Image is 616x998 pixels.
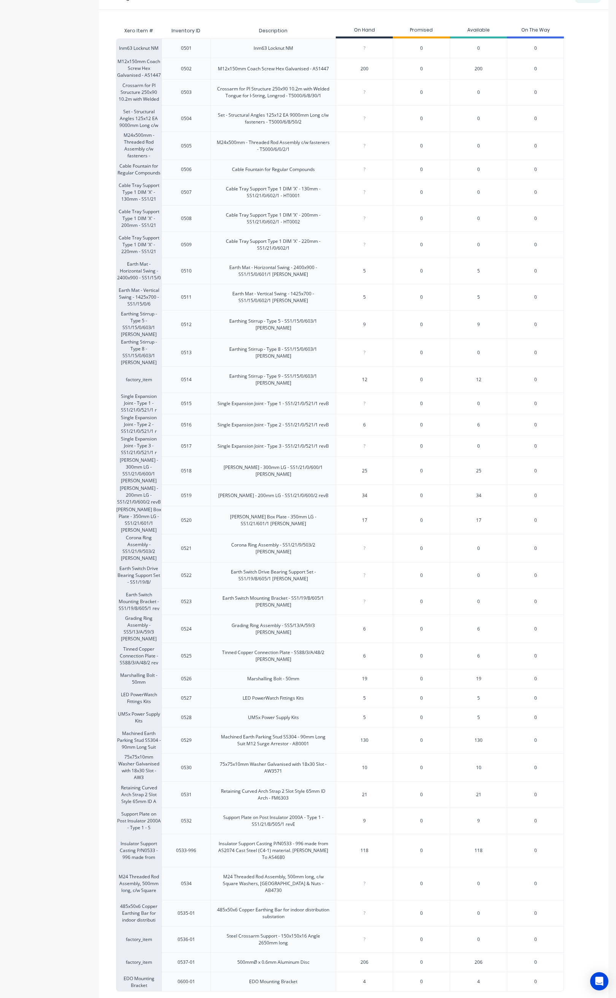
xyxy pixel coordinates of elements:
span: 0 [534,626,537,632]
div: 0524 [181,626,192,632]
span: 0 [534,791,537,798]
span: 0 [420,517,423,524]
span: 0 [534,572,537,579]
div: Single Expansion Joint - Type 2 - SS1/21/0/521/1 revB [218,421,329,428]
div: 17 [450,506,507,534]
div: Xero Item # [116,23,162,38]
span: 0 [534,45,537,52]
div: 0506 [181,166,192,173]
div: Cable Tray Support Type 1 DIM 'X' - 220mm - SS1/21/0/602/1 [217,238,330,252]
span: 0 [420,294,423,301]
div: 0525 [181,653,192,659]
div: 0 [450,160,507,179]
div: ? [336,209,393,228]
div: Support Plate on Post Insulator 2000A - Type 1 - S [116,808,162,834]
div: 4 [336,972,393,991]
div: Grading Ring Assembly - SS5/13/A/59/3 [PERSON_NAME] [217,622,330,636]
span: 0 [534,695,537,702]
div: 0 [450,393,507,414]
span: 0 [534,215,537,222]
div: Tinned Copper Connection Plate - SS88/3/A/48/2 rev [116,643,162,669]
span: 0 [420,143,423,149]
div: 130 [450,727,507,753]
div: 0512 [181,321,192,328]
div: 0537-01 [178,959,195,966]
div: ? [336,109,393,128]
div: 0536-01 [178,936,195,943]
div: Corona Ring Assembly - SS1/21/9/503/2 [PERSON_NAME] [217,542,330,555]
span: 0 [534,653,537,659]
div: 118 [336,841,393,860]
div: 75x75x10mm Washer Galvanised with 18x30 Slot - AW3571 [217,761,330,775]
div: M24 Threaded Rod Assembly, 500mm long, c/w Square Washers, [GEOGRAPHIC_DATA] & Nuts - AB4730 [217,873,330,894]
span: 0 [420,936,423,943]
span: 0 [420,421,423,428]
div: 9 [450,808,507,834]
div: Support Plate on Post Insulator 2000A - Type 1 - SS1/21/8/505/1 revE [217,814,330,828]
div: M24x500mm - Threaded Rod Assembly c/w fasteners - [116,131,162,160]
div: LED PowerWatch Fittings Kits [116,688,162,708]
div: Open Intercom Messenger [590,972,608,990]
div: Earth Switch Drive Bearing Support Set - SS1/19/8/605/1 [PERSON_NAME] [217,569,330,582]
div: 10 [336,758,393,777]
div: Available [450,23,507,38]
div: [PERSON_NAME] - 300mm LG - SS1/21/0/600/1 [PERSON_NAME] [217,464,330,478]
div: M24 Threaded Rod Assembly, 500mm long, c/w Square [116,867,162,900]
div: 6 [336,646,393,665]
div: ? [336,437,393,456]
div: 0526 [181,675,192,682]
span: 0 [420,115,423,122]
div: 0 [450,179,507,205]
div: [PERSON_NAME] Box Plate - 350mm LG - SS1/21/601/1 [PERSON_NAME] [116,506,162,534]
div: 10 [450,753,507,781]
span: 0 [420,572,423,579]
div: 0535-01 [178,910,195,917]
span: 0 [534,294,537,301]
div: 0514 [181,376,192,383]
span: 0 [420,880,423,887]
div: lnm63 Locknut NM [254,45,293,52]
span: 0 [534,847,537,854]
div: 12 [336,370,393,389]
div: Grading Ring Assembly - SS5/13/A/59/3 [PERSON_NAME] [116,615,162,643]
div: Earth Mat - Vertical Swing - 1425x700 - SS1/15/0/602/1 [PERSON_NAME] [217,290,330,304]
div: Earthing Stirrup - Type 9 - SS1/15/0/603/1 [PERSON_NAME] [217,373,330,387]
div: Set - Structural Angles 125x12 EA 9000mm Long c/w fasteners - T5000/6/8/50/2 [217,112,330,125]
div: 0517 [181,443,192,450]
div: 0 [450,534,507,562]
div: Earthing Stirrup - Type 5 - SS1/15/0/603/1 [PERSON_NAME] [116,310,162,338]
div: Earthing Stirrup - Type 8 - SS1/15/0/603/1 [PERSON_NAME] [217,346,330,360]
div: Cable Tray Support Type 1 DIM 'X' - 130mm - SS1/21/0/602/1 - HT0001 [217,185,330,199]
div: 0 [450,588,507,615]
div: 0 [450,926,507,952]
div: Cable Tray Support Type 1 DIM 'X' - 200mm - SS1/21/0/602/1 - HT0002 [217,212,330,225]
div: 0528 [181,714,192,721]
div: 0600-01 [178,978,195,985]
div: Inventory ID [165,21,206,40]
span: 0 [534,545,537,552]
div: ? [336,39,393,58]
span: 0 [420,166,423,173]
div: 21 [450,781,507,808]
span: 0 [534,349,537,356]
div: Retaining Curved Arch Strap 2 Slot Style 65mm ID A [116,781,162,808]
span: 0 [420,817,423,824]
span: 0 [534,817,537,824]
span: 0 [420,653,423,659]
div: Cable Tray Support Type 1 DIM 'X' - 200mm - SS1/21 [116,205,162,231]
div: ? [336,592,393,611]
div: factory_item [116,366,162,393]
div: 21 [336,785,393,804]
div: 0520 [181,517,192,524]
div: 5 [450,258,507,284]
div: 0523 [181,598,192,605]
div: 19 [336,669,393,688]
div: Single Expansion Joint - Type 3 - SS1/21/0/521/1 r [116,435,162,456]
span: 0 [420,443,423,450]
div: Single Expansion Joint - Type 1 - SS1/21/0/521/1 r [116,393,162,414]
span: 0 [534,268,537,274]
div: Earth Switch Mounting Bracket - SS1/19/8/605/1 [PERSON_NAME] [217,595,330,608]
div: 0508 [181,215,192,222]
span: 0 [420,737,423,744]
div: Earth Mat - Horizontal Swing - 2400x900 - SS1/15/0/601/1 [PERSON_NAME] [217,264,330,278]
